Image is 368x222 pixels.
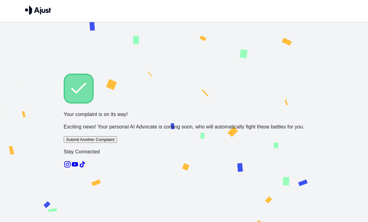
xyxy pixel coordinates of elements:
[64,148,304,156] p: Stay Connected
[64,111,304,118] p: Your complaint is on its way!
[64,74,94,104] img: Check!
[25,5,51,15] img: Ajust
[64,136,117,143] button: Submit Another Complaint
[64,123,304,131] p: Exciting news! Your personal AI Advocate is coming soon, who will automatically fight these battl...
